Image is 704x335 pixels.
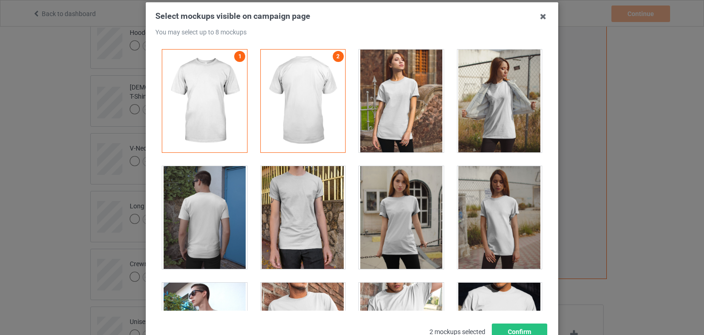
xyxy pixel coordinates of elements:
[155,11,310,21] span: Select mockups visible on campaign page
[155,28,247,36] span: You may select up to 8 mockups
[333,51,344,62] a: 2
[234,51,245,62] a: 1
